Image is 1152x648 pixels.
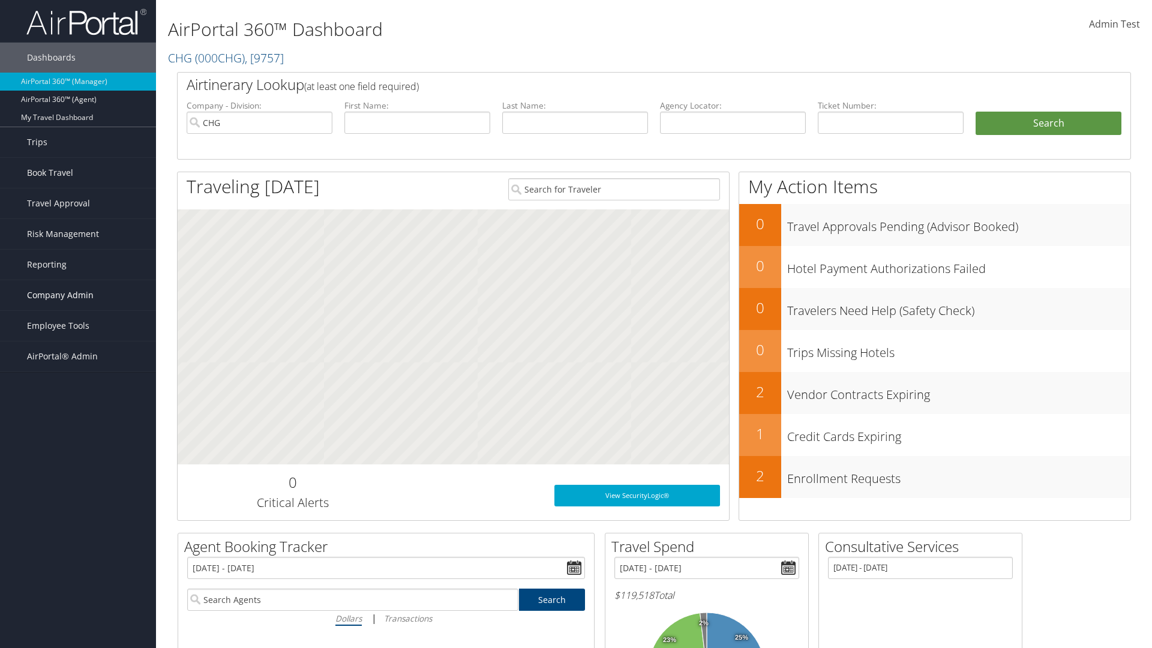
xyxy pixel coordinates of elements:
[187,589,518,611] input: Search Agents
[508,178,720,200] input: Search for Traveler
[519,589,586,611] a: Search
[739,424,781,444] h2: 1
[187,472,398,493] h2: 0
[1089,17,1140,31] span: Admin Test
[195,50,245,66] span: ( 000CHG )
[168,50,284,66] a: CHG
[787,254,1130,277] h3: Hotel Payment Authorizations Failed
[27,311,89,341] span: Employee Tools
[304,80,419,93] span: (at least one field required)
[168,17,816,42] h1: AirPortal 360™ Dashboard
[739,256,781,276] h2: 0
[335,613,362,624] i: Dollars
[1089,6,1140,43] a: Admin Test
[825,536,1022,557] h2: Consultative Services
[818,100,964,112] label: Ticket Number:
[739,214,781,234] h2: 0
[739,414,1130,456] a: 1Credit Cards Expiring
[27,158,73,188] span: Book Travel
[699,620,709,627] tspan: 2%
[187,611,585,626] div: |
[739,456,1130,498] a: 2Enrollment Requests
[27,219,99,249] span: Risk Management
[739,204,1130,246] a: 0Travel Approvals Pending (Advisor Booked)
[787,338,1130,361] h3: Trips Missing Hotels
[663,637,676,644] tspan: 23%
[384,613,432,624] i: Transactions
[27,188,90,218] span: Travel Approval
[614,589,654,602] span: $119,518
[787,464,1130,487] h3: Enrollment Requests
[739,382,781,402] h2: 2
[187,74,1042,95] h2: Airtinerary Lookup
[27,43,76,73] span: Dashboards
[739,174,1130,199] h1: My Action Items
[554,485,720,506] a: View SecurityLogic®
[502,100,648,112] label: Last Name:
[344,100,490,112] label: First Name:
[187,100,332,112] label: Company - Division:
[27,250,67,280] span: Reporting
[26,8,146,36] img: airportal-logo.png
[787,296,1130,319] h3: Travelers Need Help (Safety Check)
[27,127,47,157] span: Trips
[27,341,98,371] span: AirPortal® Admin
[187,494,398,511] h3: Critical Alerts
[739,330,1130,372] a: 0Trips Missing Hotels
[787,422,1130,445] h3: Credit Cards Expiring
[787,212,1130,235] h3: Travel Approvals Pending (Advisor Booked)
[787,380,1130,403] h3: Vendor Contracts Expiring
[614,589,799,602] h6: Total
[739,466,781,486] h2: 2
[739,298,781,318] h2: 0
[187,174,320,199] h1: Traveling [DATE]
[739,246,1130,288] a: 0Hotel Payment Authorizations Failed
[27,280,94,310] span: Company Admin
[245,50,284,66] span: , [ 9757 ]
[739,372,1130,414] a: 2Vendor Contracts Expiring
[976,112,1121,136] button: Search
[739,288,1130,330] a: 0Travelers Need Help (Safety Check)
[184,536,594,557] h2: Agent Booking Tracker
[660,100,806,112] label: Agency Locator:
[739,340,781,360] h2: 0
[611,536,808,557] h2: Travel Spend
[735,634,748,641] tspan: 25%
